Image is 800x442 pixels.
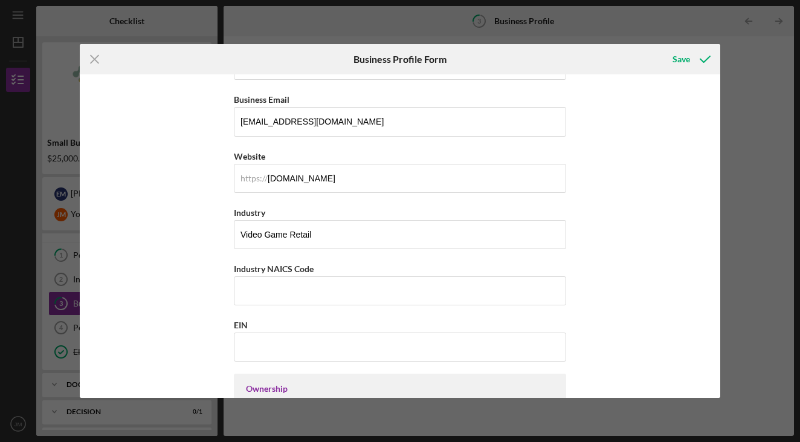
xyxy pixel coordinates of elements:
h6: Business Profile Form [353,54,447,65]
div: https:// [240,174,268,183]
button: Save [660,47,720,71]
div: Ownership [246,384,554,394]
label: Industry NAICS Code [234,264,314,274]
label: EIN [234,320,248,330]
div: Save [673,47,690,71]
label: Website [234,151,265,161]
label: Industry [234,207,265,218]
label: Business Email [234,94,289,105]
